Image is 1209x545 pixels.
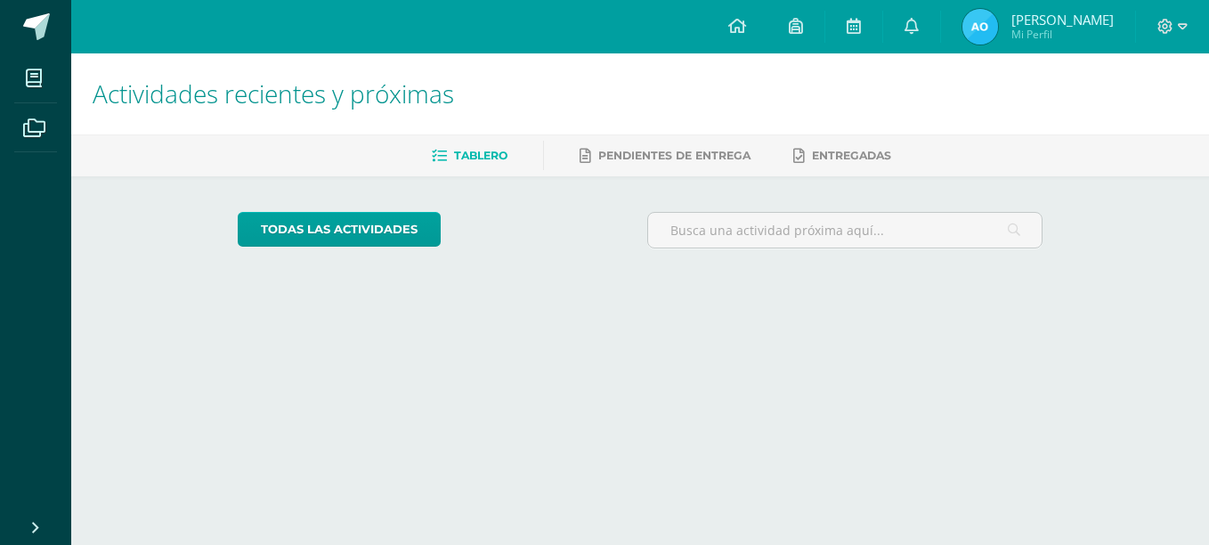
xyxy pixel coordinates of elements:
a: Pendientes de entrega [580,142,751,170]
span: Mi Perfil [1011,27,1114,42]
span: Tablero [454,149,507,162]
span: Pendientes de entrega [598,149,751,162]
span: Actividades recientes y próximas [93,77,454,110]
input: Busca una actividad próxima aquí... [648,213,1043,248]
img: 55b5801d0bca283f1e04662f660ecebc.png [962,9,998,45]
a: Entregadas [793,142,891,170]
a: Tablero [432,142,507,170]
a: todas las Actividades [238,212,441,247]
span: [PERSON_NAME] [1011,11,1114,28]
span: Entregadas [812,149,891,162]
